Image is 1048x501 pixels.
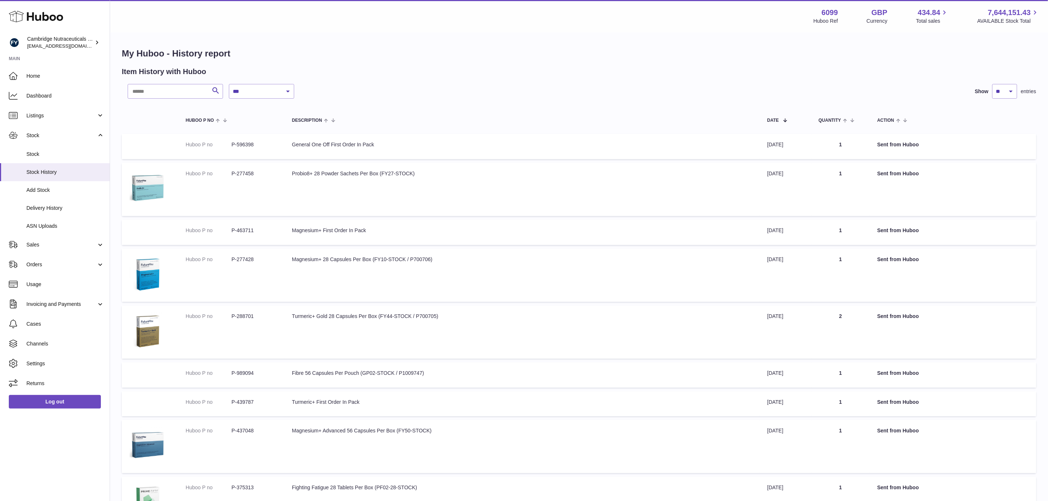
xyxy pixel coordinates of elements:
[285,420,760,473] td: Magnesium+ Advanced 56 Capsules Per Box (FY50-STOCK)
[9,395,101,408] a: Log out
[26,261,96,268] span: Orders
[231,227,277,234] dd: P-463711
[877,428,919,434] strong: Sent from Huboo
[977,18,1039,25] span: AVAILABLE Stock Total
[814,18,838,25] div: Huboo Ref
[26,241,96,248] span: Sales
[760,163,811,216] td: [DATE]
[26,112,96,119] span: Listings
[285,362,760,388] td: Fibre 56 Capsules Per Pouch (GP02-STOCK / P1009747)
[231,170,277,177] dd: P-277458
[877,256,919,262] strong: Sent from Huboo
[1021,88,1036,95] span: entries
[129,313,166,350] img: 60991720007859.jpg
[231,370,277,377] dd: P-989094
[186,256,231,263] dt: Huboo P no
[26,205,104,212] span: Delivery History
[26,301,96,308] span: Invoicing and Payments
[977,8,1039,25] a: 7,644,151.43 AVAILABLE Stock Total
[285,306,760,359] td: Turmeric+ Gold 28 Capsules Per Box (FY44-STOCK / P700705)
[186,313,231,320] dt: Huboo P no
[26,73,104,80] span: Home
[877,370,919,376] strong: Sent from Huboo
[285,134,760,159] td: General One Off First Order In Pack
[811,391,870,417] td: 1
[186,399,231,406] dt: Huboo P no
[975,88,989,95] label: Show
[811,220,870,245] td: 1
[811,420,870,473] td: 1
[760,249,811,302] td: [DATE]
[27,36,93,50] div: Cambridge Nutraceuticals Ltd
[186,370,231,377] dt: Huboo P no
[285,163,760,216] td: Probio8+ 28 Powder Sachets Per Box (FY27-STOCK)
[26,380,104,387] span: Returns
[26,169,104,176] span: Stock History
[186,141,231,148] dt: Huboo P no
[811,134,870,159] td: 1
[26,92,104,99] span: Dashboard
[122,67,206,77] h2: Item History with Huboo
[811,249,870,302] td: 1
[811,306,870,359] td: 2
[767,118,779,123] span: Date
[988,8,1031,18] span: 7,644,151.43
[27,43,108,49] span: [EMAIL_ADDRESS][DOMAIN_NAME]
[129,256,166,293] img: 1619447755.png
[231,313,277,320] dd: P-288701
[9,37,20,48] img: internalAdmin-6099@internal.huboo.com
[129,170,166,207] img: 1619454335.png
[811,163,870,216] td: 1
[186,484,231,491] dt: Huboo P no
[877,484,919,490] strong: Sent from Huboo
[760,220,811,245] td: [DATE]
[877,118,894,123] span: Action
[186,227,231,234] dt: Huboo P no
[285,220,760,245] td: Magnesium+ First Order In Pack
[26,151,104,158] span: Stock
[26,321,104,328] span: Cases
[872,8,887,18] strong: GBP
[231,141,277,148] dd: P-596398
[285,391,760,417] td: Turmeric+ First Order In Pack
[760,306,811,359] td: [DATE]
[231,427,277,434] dd: P-437048
[231,256,277,263] dd: P-277428
[26,223,104,230] span: ASN Uploads
[822,8,838,18] strong: 6099
[760,134,811,159] td: [DATE]
[877,399,919,405] strong: Sent from Huboo
[760,391,811,417] td: [DATE]
[916,18,949,25] span: Total sales
[129,427,166,464] img: 60991720007148.jpg
[760,420,811,473] td: [DATE]
[285,249,760,302] td: Magnesium+ 28 Capsules Per Box (FY10-STOCK / P700706)
[877,171,919,176] strong: Sent from Huboo
[877,313,919,319] strong: Sent from Huboo
[231,484,277,491] dd: P-375313
[760,362,811,388] td: [DATE]
[231,399,277,406] dd: P-439787
[186,118,214,123] span: Huboo P no
[186,427,231,434] dt: Huboo P no
[877,142,919,147] strong: Sent from Huboo
[26,281,104,288] span: Usage
[918,8,940,18] span: 434.84
[811,362,870,388] td: 1
[819,118,841,123] span: Quantity
[292,118,322,123] span: Description
[186,170,231,177] dt: Huboo P no
[867,18,888,25] div: Currency
[26,187,104,194] span: Add Stock
[916,8,949,25] a: 434.84 Total sales
[26,360,104,367] span: Settings
[877,227,919,233] strong: Sent from Huboo
[26,132,96,139] span: Stock
[122,48,1036,59] h1: My Huboo - History report
[26,340,104,347] span: Channels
